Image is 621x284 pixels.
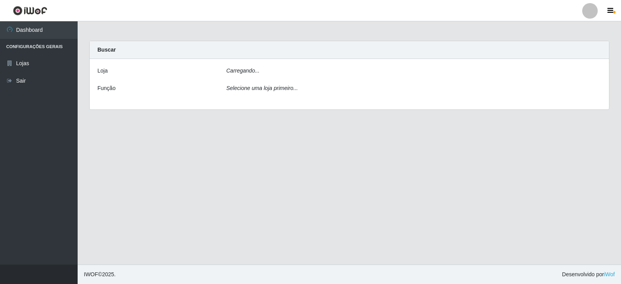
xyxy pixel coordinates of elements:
[97,47,116,53] strong: Buscar
[604,271,615,277] a: iWof
[562,270,615,279] span: Desenvolvido por
[226,68,260,74] i: Carregando...
[84,271,98,277] span: IWOF
[13,6,47,16] img: CoreUI Logo
[84,270,116,279] span: © 2025 .
[97,84,116,92] label: Função
[226,85,298,91] i: Selecione uma loja primeiro...
[97,67,108,75] label: Loja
